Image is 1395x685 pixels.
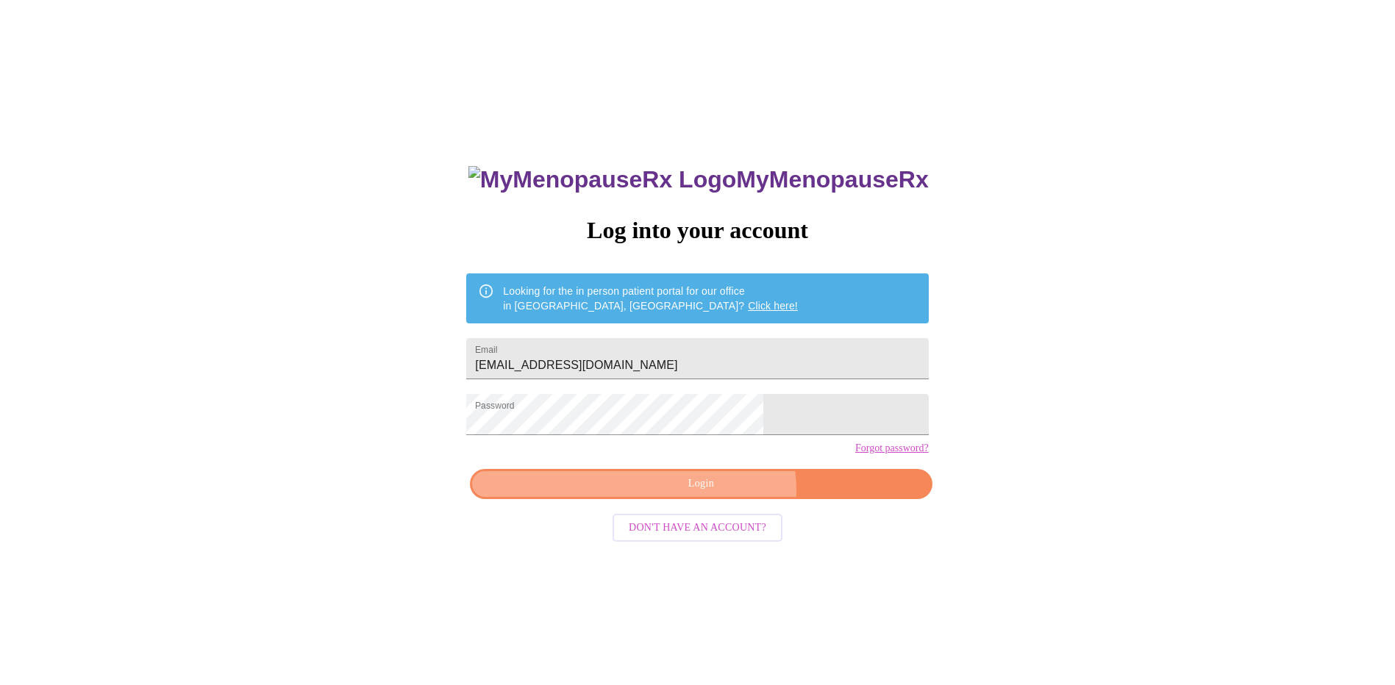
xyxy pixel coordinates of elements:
[470,469,932,499] button: Login
[613,514,782,542] button: Don't have an account?
[629,519,766,537] span: Don't have an account?
[468,166,736,193] img: MyMenopauseRx Logo
[609,520,786,533] a: Don't have an account?
[468,166,929,193] h3: MyMenopauseRx
[748,300,798,312] a: Click here!
[466,217,928,244] h3: Log into your account
[503,278,798,319] div: Looking for the in person patient portal for our office in [GEOGRAPHIC_DATA], [GEOGRAPHIC_DATA]?
[487,475,915,493] span: Login
[855,442,929,454] a: Forgot password?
